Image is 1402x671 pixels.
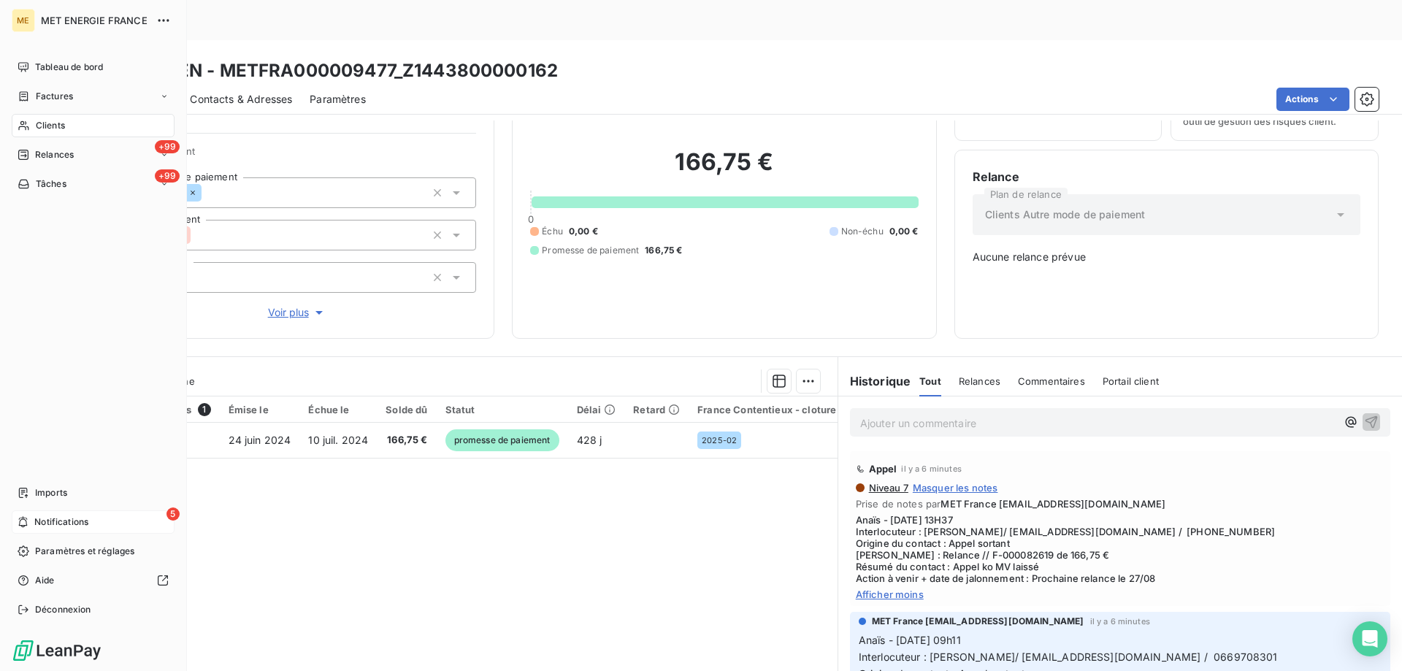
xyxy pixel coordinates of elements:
[859,651,1278,663] span: Interlocuteur : [PERSON_NAME]/ [EMAIL_ADDRESS][DOMAIN_NAME] / 0669708301
[35,148,74,161] span: Relances
[913,482,998,494] span: Masquer les notes
[528,213,534,225] span: 0
[229,404,291,415] div: Émise le
[155,140,180,153] span: +99
[872,615,1084,628] span: MET France [EMAIL_ADDRESS][DOMAIN_NAME]
[34,515,88,529] span: Notifications
[229,434,291,446] span: 24 juin 2024
[191,229,202,242] input: Ajouter une valeur
[445,404,559,415] div: Statut
[1103,375,1159,387] span: Portail client
[1018,375,1085,387] span: Commentaires
[308,434,368,446] span: 10 juil. 2024
[36,119,65,132] span: Clients
[869,463,897,475] span: Appel
[35,574,55,587] span: Aide
[35,545,134,558] span: Paramètres et réglages
[12,55,175,79] a: Tableau de bord
[959,375,1000,387] span: Relances
[919,375,941,387] span: Tout
[36,90,73,103] span: Factures
[856,514,1384,584] span: Anaïs - [DATE] 13H37 Interlocuteur : [PERSON_NAME]/ [EMAIL_ADDRESS][DOMAIN_NAME] / [PHONE_NUMBER]...
[12,143,175,166] a: +99Relances
[697,404,836,415] div: France Contentieux - cloture
[12,114,175,137] a: Clients
[645,244,682,257] span: 166,75 €
[35,61,103,74] span: Tableau de bord
[129,58,558,84] h3: JULLIEN - METFRA000009477_Z1443800000162
[445,429,559,451] span: promesse de paiement
[569,225,598,238] span: 0,00 €
[1352,621,1387,656] div: Open Intercom Messenger
[35,486,67,499] span: Imports
[633,404,680,415] div: Retard
[973,168,1360,185] h6: Relance
[12,540,175,563] a: Paramètres et réglages
[386,404,427,415] div: Solde dû
[941,498,1165,510] span: MET France [EMAIL_ADDRESS][DOMAIN_NAME]
[118,304,476,321] button: Voir plus
[867,482,908,494] span: Niveau 7
[166,507,180,521] span: 5
[702,436,737,445] span: 2025-02
[308,404,368,415] div: Échue le
[12,481,175,505] a: Imports
[985,207,1146,222] span: Clients Autre mode de paiement
[118,145,476,166] span: Propriétés Client
[856,498,1384,510] span: Prise de notes par
[577,404,616,415] div: Délai
[36,177,66,191] span: Tâches
[190,92,292,107] span: Contacts & Adresses
[12,569,175,592] a: Aide
[155,169,180,183] span: +99
[577,434,602,446] span: 428 j
[530,147,918,191] h2: 166,75 €
[1090,617,1150,626] span: il y a 6 minutes
[386,433,427,448] span: 166,75 €
[12,639,102,662] img: Logo LeanPay
[198,403,211,416] span: 1
[12,172,175,196] a: +99Tâches
[901,464,961,473] span: il y a 6 minutes
[202,186,213,199] input: Ajouter une valeur
[973,250,1360,264] span: Aucune relance prévue
[35,603,91,616] span: Déconnexion
[268,305,326,320] span: Voir plus
[310,92,366,107] span: Paramètres
[889,225,919,238] span: 0,00 €
[859,634,961,646] span: Anaïs - [DATE] 09h11
[838,372,911,390] h6: Historique
[856,588,1384,600] span: Afficher moins
[1276,88,1349,111] button: Actions
[12,85,175,108] a: Factures
[841,225,884,238] span: Non-échu
[542,225,563,238] span: Échu
[542,244,639,257] span: Promesse de paiement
